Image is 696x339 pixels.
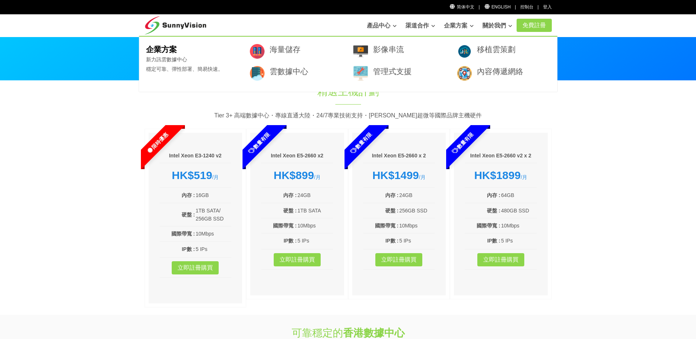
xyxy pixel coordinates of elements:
[375,223,399,229] b: 國際帶寬 :
[195,245,231,254] td: 5 IPs
[274,253,321,266] a: 立即註冊購買
[487,192,500,198] b: 內存 :
[399,221,435,230] td: 10Mbps
[501,206,537,215] td: 480GB SSD
[501,236,537,245] td: 5 IPs
[160,169,232,182] div: /月
[273,223,297,229] b: 國際帶寬 :
[517,19,552,32] a: 免費註冊
[477,223,500,229] b: 國際帶寬 :
[195,191,231,200] td: 16GB
[465,169,537,182] div: /月
[520,4,533,10] a: 控制台
[139,36,557,92] div: 企業方案
[250,44,265,59] img: 001-data.png
[228,112,290,174] span: 數量有限
[444,18,474,33] a: 企業方案
[477,45,515,54] a: 移植雲策劃
[487,208,500,214] b: 硬盤 :
[363,169,435,182] div: /月
[405,18,435,33] a: 渠道合作
[146,56,223,72] span: 新力訊雲數據中心 穩定可靠、彈性部署、簡易快速。
[182,192,195,198] b: 內存 :
[270,45,300,54] a: 海量儲存
[449,4,475,10] a: 简体中文
[297,206,333,215] td: 1TB SATA
[543,4,552,10] a: 登入
[477,67,523,76] a: 內容傳遞網絡
[353,44,368,59] img: 007-video-player.png
[270,67,308,76] a: 雲數據中心
[367,18,397,33] a: 產品中心
[195,229,231,238] td: 10Mbps
[145,111,552,120] p: Tier 3+ 高端數據中心・專線直通大陸・24/7專業技術支持・[PERSON_NAME]超微等國際品牌主機硬件
[330,112,391,174] span: 數量有限
[385,238,398,244] b: IP數 :
[432,112,493,174] span: 數量有限
[261,169,333,182] div: /月
[385,192,399,198] b: 內存 :
[274,169,314,181] strong: HK$899
[284,238,297,244] b: IP數 :
[373,67,412,76] a: 管理式支援
[538,4,539,11] li: |
[478,4,480,11] li: |
[195,206,231,223] td: 1TB SATA/ 256GB SSD
[372,169,419,181] strong: HK$1499
[385,208,399,214] b: 硬盤 :
[126,112,188,174] span: 限時優惠
[373,45,404,54] a: 影像串流
[477,253,524,266] a: 立即註冊購買
[343,327,405,339] strong: 香港數據中心
[172,169,212,181] strong: HK$519
[172,261,219,274] a: 立即註冊購買
[457,44,472,59] img: flat-cloud-in-out.png
[171,231,195,237] b: 國際帶寬 :
[160,152,232,160] h6: Intel Xeon E3-1240 v2
[363,152,435,160] h6: Intel Xeon E5-2660 x 2
[283,208,297,214] b: 硬盤 :
[515,4,516,11] li: |
[501,221,537,230] td: 10Mbps
[474,169,521,181] strong: HK$1899
[399,191,435,200] td: 24GB
[283,192,297,198] b: 內存 :
[182,212,195,218] b: 硬盤 :
[297,236,333,245] td: 5 IPs
[487,238,500,244] b: IP數 :
[261,152,333,160] h6: Intel Xeon E5-2660 x2
[399,206,435,215] td: 256GB SSD
[465,152,537,160] h6: Intel Xeon E5-2660 v2 x 2
[482,18,512,33] a: 關於我們
[353,66,368,81] img: 009-technical-support.png
[297,191,333,200] td: 24GB
[501,191,537,200] td: 64GB
[146,45,177,54] b: 企業方案
[484,4,511,10] a: English
[182,246,195,252] b: IP數 :
[297,221,333,230] td: 10Mbps
[399,236,435,245] td: 5 IPs
[457,66,472,81] img: 005-location.png
[375,253,422,266] a: 立即註冊購買
[250,66,265,81] img: 003-server-1.png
